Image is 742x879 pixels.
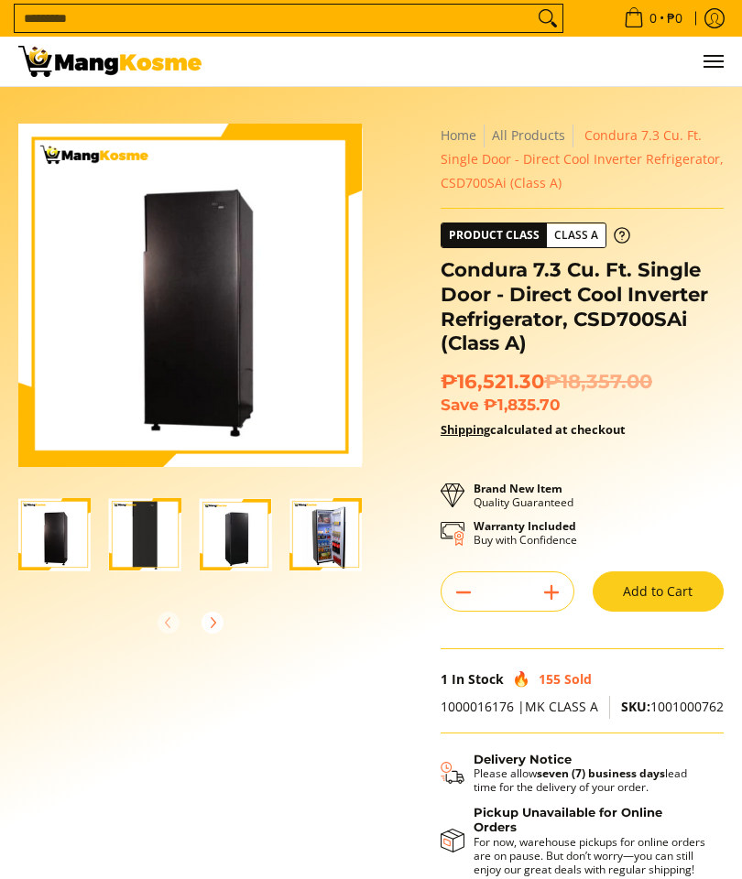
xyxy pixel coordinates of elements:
strong: Warranty Included [474,518,576,534]
button: Next [192,602,233,643]
span: ₱16,521.30 [441,369,652,394]
span: Product Class [442,223,547,247]
img: Condura 7.3 Cu. Ft. Single Door - Direct Cool Inverter Refrigerator, CSD700SAi (Class A) [18,127,362,462]
p: Quality Guaranteed [474,482,573,509]
button: Add to Cart [593,571,724,612]
span: ₱1,835.70 [484,396,561,414]
strong: Delivery Notice [474,752,572,766]
span: 155 [539,670,561,688]
strong: Brand New Item [474,481,562,496]
p: Buy with Confidence [474,519,577,547]
img: Condura 7.3 Cubic Ft. Direct Cool Inverter Ref (Class A) l Mang Kosme [18,46,202,77]
span: 1001000762 [621,698,724,715]
span: • [618,8,688,28]
img: Condura 7.3 Cu. Ft. Single Door - Direct Cool Inverter Refrigerator, CSD700SAi (Class A)-4 [289,498,362,570]
ul: Customer Navigation [220,37,724,86]
button: Shipping & Delivery [441,752,705,794]
a: All Products [492,126,565,144]
button: Add [529,578,573,607]
p: Please allow lead time for the delivery of your order. [474,766,705,794]
button: Subtract [442,578,486,607]
a: Home [441,126,476,144]
span: 0 [647,12,660,25]
strong: Pickup Unavailable for Online Orders [474,805,662,834]
img: Condura 7.3 Cu. Ft. Single Door - Direct Cool Inverter Refrigerator, CSD700SAi (Class A)-3 [200,498,272,570]
del: ₱18,357.00 [544,369,652,394]
span: 1000016176 |MK CLASS A [441,698,598,715]
strong: calculated at checkout [441,421,626,438]
h1: Condura 7.3 Cu. Ft. Single Door - Direct Cool Inverter Refrigerator, CSD700SAi (Class A) [441,257,724,354]
button: Menu [702,37,724,86]
span: Save [441,396,479,414]
span: In Stock [452,670,504,688]
span: ₱0 [664,12,685,25]
strong: seven (7) business days [537,765,665,781]
img: Condura 7.3 Cu. Ft. Single Door - Direct Cool Inverter Refrigerator, CSD700SAi (Class A)-1 [18,498,91,570]
nav: Main Menu [220,37,724,86]
nav: Breadcrumbs [441,124,724,194]
a: Product Class Class A [441,222,630,248]
img: Condura 7.3 Cu. Ft. Single Door - Direct Cool Inverter Refrigerator, CSD700SAi (Class A)-2 [109,498,181,570]
button: Search [533,5,562,32]
span: Class A [547,224,606,247]
span: 1 [441,670,448,688]
p: For now, warehouse pickups for online orders are on pause. But don’t worry—you can still enjoy ou... [474,835,705,876]
span: Condura 7.3 Cu. Ft. Single Door - Direct Cool Inverter Refrigerator, CSD700SAi (Class A) [441,126,724,191]
span: Sold [564,670,592,688]
span: SKU: [621,698,650,715]
a: Shipping [441,421,490,438]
